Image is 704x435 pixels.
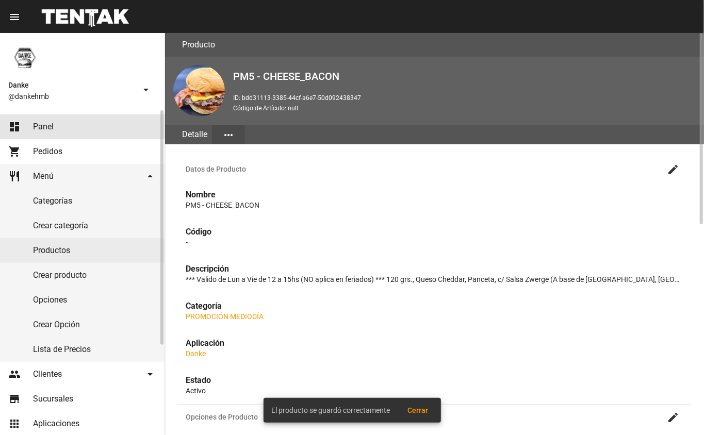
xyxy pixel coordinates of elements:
p: ID: bdd31113-3385-44cf-a6e7-50d092438347 [233,93,696,103]
span: Clientes [33,369,62,379]
span: El producto se guardó correctamente [272,405,390,415]
span: @dankehmb [8,91,136,102]
mat-icon: menu [8,11,21,23]
mat-icon: arrow_drop_down [140,83,152,96]
img: c9faa3eb-0ec4-43b9-b4c4-2232074fda8e.png [173,65,225,116]
strong: Categoría [186,301,222,311]
div: Detalle [177,125,212,144]
strong: Estado [186,375,211,385]
mat-icon: dashboard [8,121,21,133]
a: Danke [186,349,206,358]
button: Cerrar [400,401,437,420]
span: Aplicaciones [33,419,79,429]
strong: Descripción [186,264,229,274]
p: Activo [186,386,683,396]
strong: Aplicación [186,338,224,348]
mat-icon: arrow_drop_down [144,368,156,380]
p: *** Valido de Lun a Vie de 12 a 15hs (NO aplica en feriados) *** 120 grs., Queso Cheddar, Panceta... [186,274,683,285]
button: Editar [663,407,683,427]
span: Cerrar [408,406,429,414]
p: Código de Artículo: null [233,103,696,113]
mat-icon: create [667,411,679,424]
mat-icon: apps [8,417,21,430]
span: Pedidos [33,146,62,157]
span: Sucursales [33,394,73,404]
mat-icon: restaurant [8,170,21,182]
p: PM5 - CHEESE_BACON [186,200,683,210]
span: Panel [33,122,54,132]
h3: Producto [182,38,215,52]
span: Menú [33,171,54,181]
span: Opciones de Producto [186,413,663,421]
strong: Nombre [186,190,216,199]
button: Elegir sección [212,125,245,144]
span: Danke [8,79,136,91]
span: Datos de Producto [186,165,663,173]
mat-icon: arrow_drop_down [144,170,156,182]
mat-icon: create [667,163,679,176]
mat-icon: shopping_cart [8,145,21,158]
strong: Código [186,227,211,237]
button: Editar [663,159,683,179]
mat-icon: store [8,393,21,405]
p: - [186,237,683,247]
a: PROMOCIÓN MEDIODÍA [186,312,264,321]
img: 1d4517d0-56da-456b-81f5-6111ccf01445.png [8,41,41,74]
mat-icon: more_horiz [222,129,235,141]
mat-icon: people [8,368,21,380]
h2: PM5 - CHEESE_BACON [233,68,696,85]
